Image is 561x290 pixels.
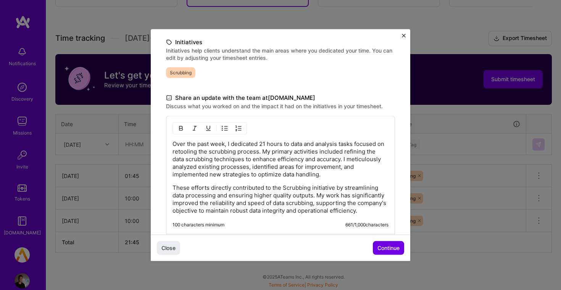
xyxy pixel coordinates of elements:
p: These efforts directly contributed to the Scrubbing initiative by streamlining data processing an... [172,184,389,214]
label: Share an update with the team at [DOMAIN_NAME] [166,93,395,102]
button: Continue [373,241,404,255]
span: Continue [377,244,400,252]
span: Scrubbing [166,67,195,78]
img: Italic [192,125,198,131]
div: 661 / 1,000 characters [345,221,389,228]
img: Divider [216,123,217,133]
i: icon DocumentBlack [166,93,172,102]
p: Over the past week, I dedicated 21 hours to data and analysis tasks focused on retooling the scru... [172,140,389,178]
img: OL [235,125,242,131]
label: Initiatives help clients understand the main areas where you dedicated your time. You can edit by... [166,46,395,61]
button: Close [402,34,406,42]
i: icon TagBlack [166,38,172,46]
span: Close [161,244,176,252]
label: Initiatives [166,37,395,46]
button: Close [157,241,180,255]
img: Underline [205,125,211,131]
img: UL [222,125,228,131]
label: Discuss what you worked on and the impact it had on the initiatives in your timesheet. [166,102,395,109]
div: 100 characters minimum [172,221,224,228]
img: Bold [178,125,184,131]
